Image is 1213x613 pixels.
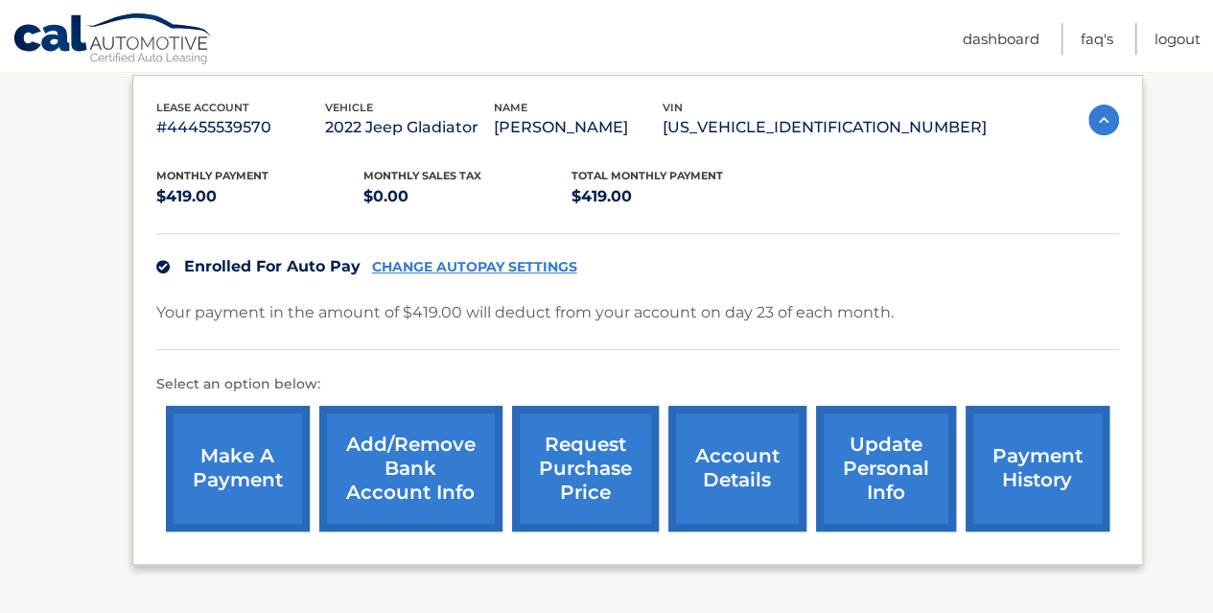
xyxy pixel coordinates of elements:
a: Cal Automotive [12,12,214,68]
p: $419.00 [572,183,780,210]
a: CHANGE AUTOPAY SETTINGS [372,259,577,275]
a: account details [668,406,806,531]
a: make a payment [166,406,310,531]
p: $0.00 [363,183,572,210]
p: $419.00 [156,183,364,210]
p: [US_VEHICLE_IDENTIFICATION_NUMBER] [663,114,987,141]
p: [PERSON_NAME] [494,114,663,141]
span: Monthly Payment [156,169,268,182]
span: vin [663,101,683,114]
p: #44455539570 [156,114,325,141]
span: lease account [156,101,249,114]
p: Select an option below: [156,373,1119,396]
a: Dashboard [963,23,1039,55]
p: Your payment in the amount of $419.00 will deduct from your account on day 23 of each month. [156,299,894,326]
span: Total Monthly Payment [572,169,723,182]
span: vehicle [325,101,373,114]
span: name [494,101,527,114]
a: update personal info [816,406,956,531]
span: Enrolled For Auto Pay [184,257,361,275]
a: Logout [1155,23,1201,55]
a: request purchase price [512,406,659,531]
a: Add/Remove bank account info [319,406,502,531]
p: 2022 Jeep Gladiator [325,114,494,141]
a: payment history [966,406,1109,531]
a: FAQ's [1081,23,1113,55]
img: accordion-active.svg [1088,105,1119,135]
img: check.svg [156,260,170,273]
span: Monthly sales Tax [363,169,481,182]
